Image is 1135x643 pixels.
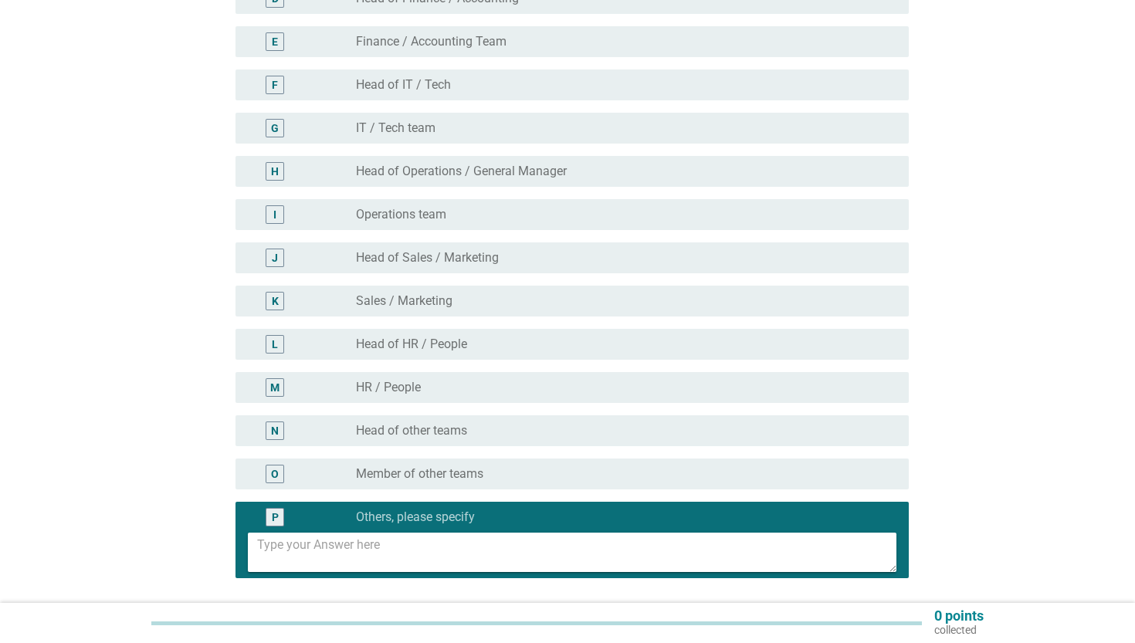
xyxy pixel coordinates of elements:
[356,120,435,136] label: IT / Tech team
[934,609,984,623] p: 0 points
[271,423,279,439] div: N
[273,207,276,223] div: I
[356,250,499,266] label: Head of Sales / Marketing
[934,623,984,637] p: collected
[356,423,467,438] label: Head of other teams
[271,120,279,137] div: G
[356,34,507,49] label: Finance / Accounting Team
[356,509,475,525] label: Others, please specify
[356,380,421,395] label: HR / People
[356,337,467,352] label: Head of HR / People
[272,34,278,50] div: E
[272,293,279,310] div: K
[356,293,452,309] label: Sales / Marketing
[272,77,278,93] div: F
[270,380,280,396] div: M
[356,77,451,93] label: Head of IT / Tech
[272,337,278,353] div: L
[356,164,567,179] label: Head of Operations / General Manager
[272,250,278,266] div: J
[356,207,446,222] label: Operations team
[272,509,279,526] div: P
[356,466,483,482] label: Member of other teams
[271,164,279,180] div: H
[271,466,279,482] div: O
